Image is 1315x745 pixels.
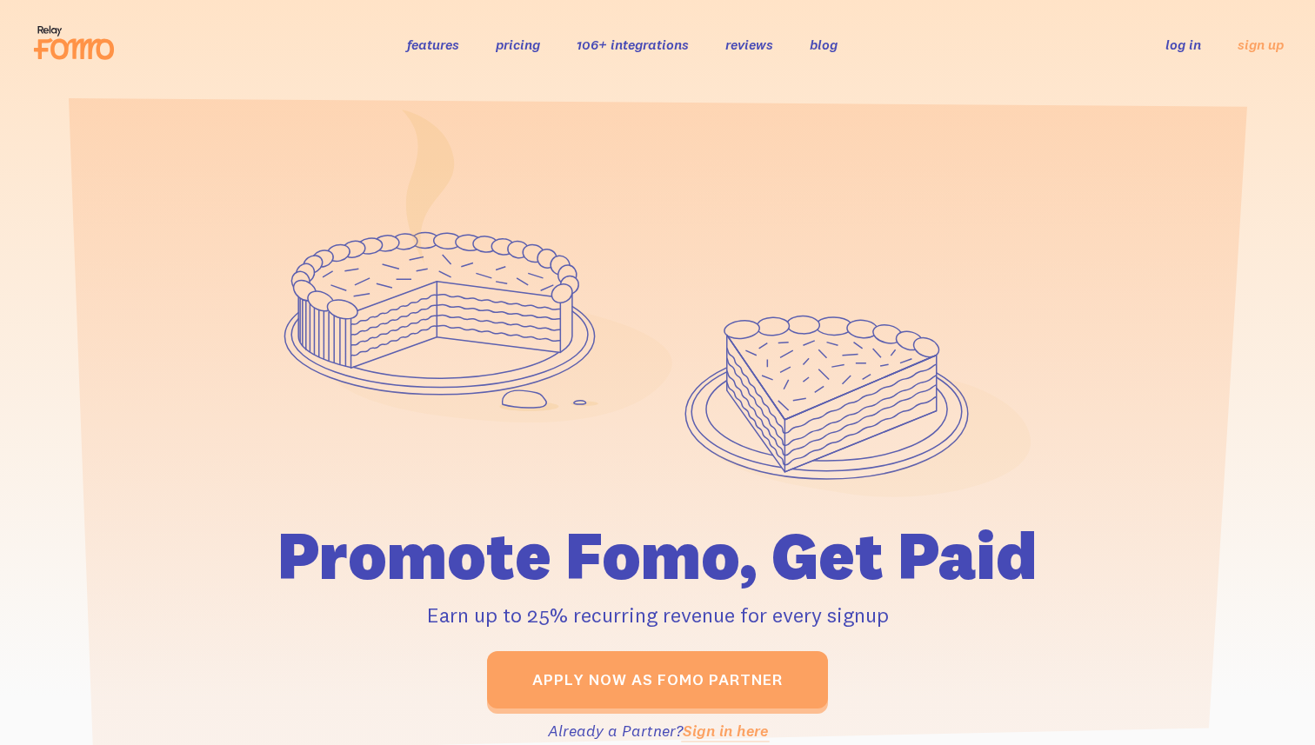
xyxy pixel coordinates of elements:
a: features [407,36,459,53]
p: Already a Partner? [172,719,1143,742]
a: 106+ integrations [577,36,689,53]
h1: Promote Fomo, Get Paid [172,522,1143,589]
a: Apply now as Fomo Partner [487,651,828,708]
a: pricing [496,36,540,53]
a: reviews [725,36,773,53]
a: sign up [1238,36,1284,54]
a: blog [810,36,838,53]
p: Earn up to 25% recurring revenue for every signup [172,599,1143,630]
a: log in [1165,36,1201,53]
a: Sign in here [683,721,768,741]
